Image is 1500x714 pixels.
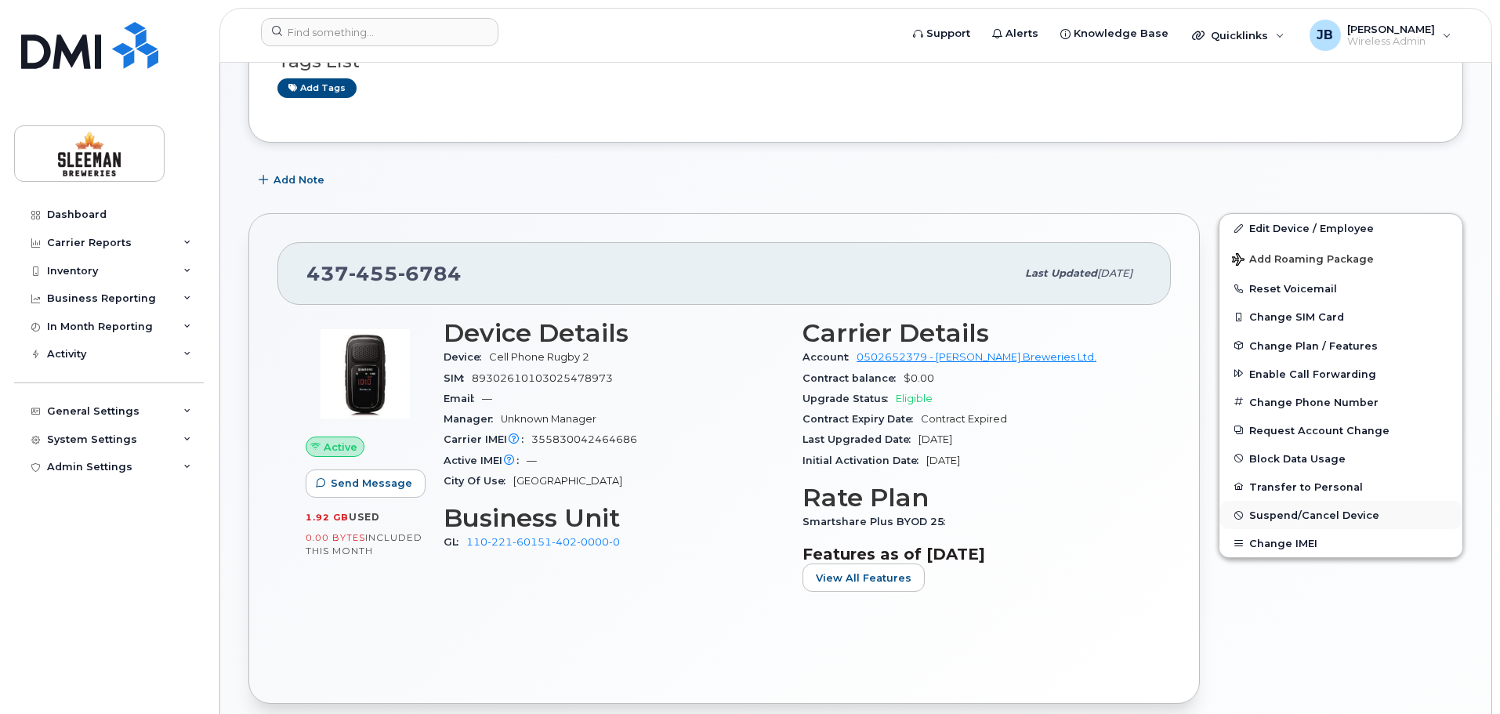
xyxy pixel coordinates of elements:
[803,393,896,404] span: Upgrade Status
[803,564,925,592] button: View All Features
[306,262,462,285] span: 437
[444,372,472,384] span: SIM
[1219,416,1462,444] button: Request Account Change
[1219,214,1462,242] a: Edit Device / Employee
[274,172,324,187] span: Add Note
[816,571,911,585] span: View All Features
[349,511,380,523] span: used
[1299,20,1462,51] div: Jose Benedith
[318,327,412,421] img: image20231002-3703462-cmzhas.jpeg
[1181,20,1295,51] div: Quicklinks
[803,545,1143,564] h3: Features as of [DATE]
[926,455,960,466] span: [DATE]
[1074,26,1168,42] span: Knowledge Base
[1219,303,1462,331] button: Change SIM Card
[444,393,482,404] span: Email
[1347,23,1435,35] span: [PERSON_NAME]
[902,18,981,49] a: Support
[527,455,537,466] span: —
[306,532,365,543] span: 0.00 Bytes
[331,476,412,491] span: Send Message
[444,413,501,425] span: Manager
[904,372,934,384] span: $0.00
[531,433,637,445] span: 355830042464686
[444,504,784,532] h3: Business Unit
[803,351,857,363] span: Account
[444,319,784,347] h3: Device Details
[306,512,349,523] span: 1.92 GB
[1219,360,1462,388] button: Enable Call Forwarding
[1025,267,1097,279] span: Last updated
[1219,242,1462,274] button: Add Roaming Package
[1219,274,1462,303] button: Reset Voicemail
[1211,29,1268,42] span: Quicklinks
[921,413,1007,425] span: Contract Expired
[1249,509,1379,521] span: Suspend/Cancel Device
[803,484,1143,512] h3: Rate Plan
[1347,35,1435,48] span: Wireless Admin
[277,78,357,98] a: Add tags
[918,433,952,445] span: [DATE]
[277,52,1434,71] h3: Tags List
[803,455,926,466] span: Initial Activation Date
[482,393,492,404] span: —
[1049,18,1179,49] a: Knowledge Base
[1005,26,1038,42] span: Alerts
[803,319,1143,347] h3: Carrier Details
[248,166,338,194] button: Add Note
[803,433,918,445] span: Last Upgraded Date
[1219,332,1462,360] button: Change Plan / Features
[1249,339,1378,351] span: Change Plan / Features
[803,413,921,425] span: Contract Expiry Date
[398,262,462,285] span: 6784
[926,26,970,42] span: Support
[324,440,357,455] span: Active
[803,516,953,527] span: Smartshare Plus BYOD 25
[803,372,904,384] span: Contract balance
[1219,529,1462,557] button: Change IMEI
[501,413,596,425] span: Unknown Manager
[1219,388,1462,416] button: Change Phone Number
[1232,253,1374,268] span: Add Roaming Package
[1317,26,1333,45] span: JB
[444,351,489,363] span: Device
[444,433,531,445] span: Carrier IMEI
[349,262,398,285] span: 455
[1097,267,1132,279] span: [DATE]
[489,351,589,363] span: Cell Phone Rugby 2
[857,351,1096,363] a: 0502652379 - [PERSON_NAME] Breweries Ltd.
[466,536,620,548] a: 110-221-60151-402-0000-0
[444,455,527,466] span: Active IMEI
[1219,473,1462,501] button: Transfer to Personal
[261,18,498,46] input: Find something...
[444,536,466,548] span: GL
[513,475,622,487] span: [GEOGRAPHIC_DATA]
[472,372,613,384] span: 89302610103025478973
[1219,444,1462,473] button: Block Data Usage
[306,469,426,498] button: Send Message
[1249,368,1376,379] span: Enable Call Forwarding
[981,18,1049,49] a: Alerts
[896,393,933,404] span: Eligible
[444,475,513,487] span: City Of Use
[1219,501,1462,529] button: Suspend/Cancel Device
